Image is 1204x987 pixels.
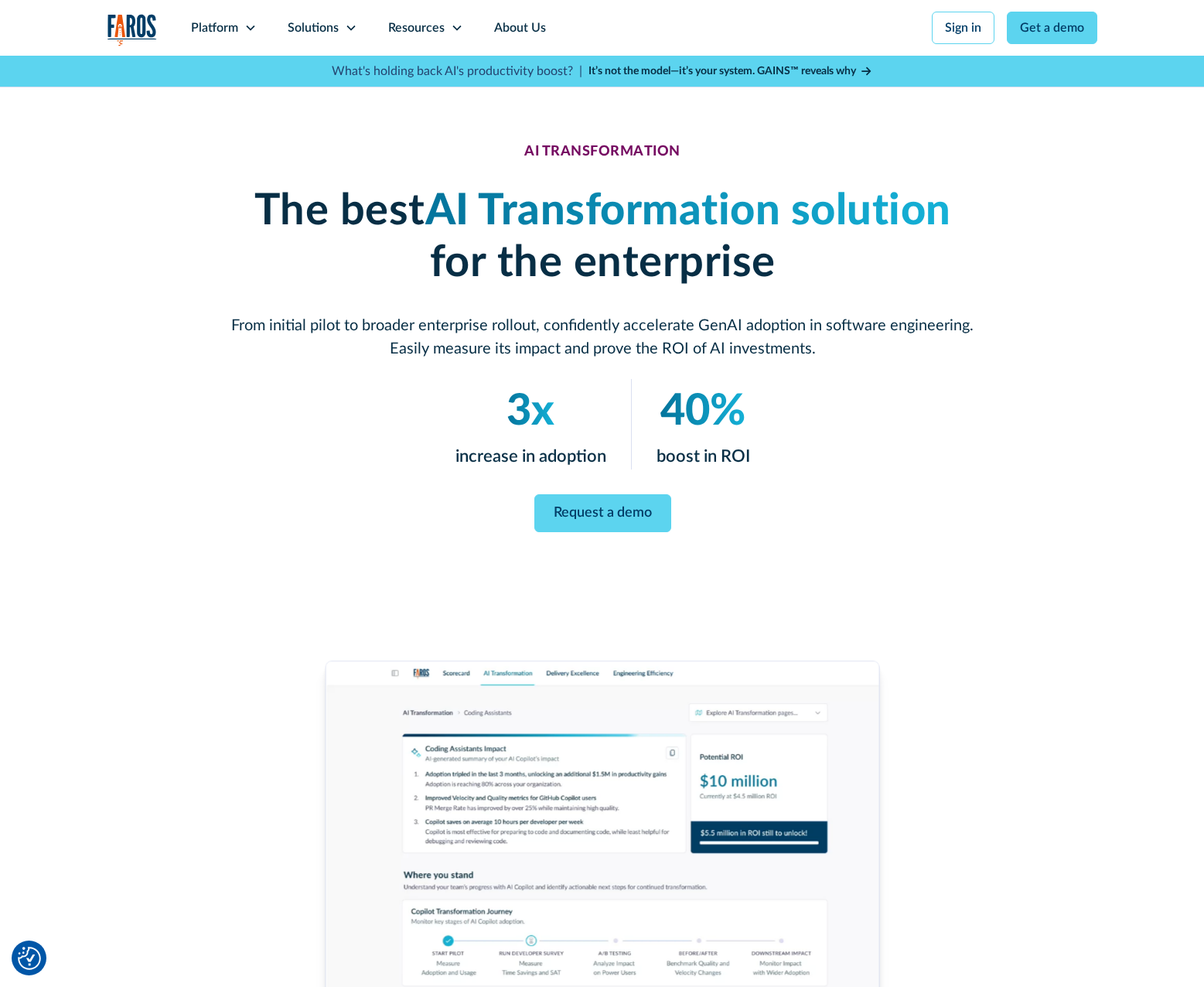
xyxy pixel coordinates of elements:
[107,14,157,46] a: home
[429,241,775,285] strong: for the enterprise
[534,494,670,532] a: Request a demo
[191,19,238,37] div: Platform
[506,390,554,433] em: 3x
[425,190,950,233] em: AI Transformation solution
[588,63,873,80] a: It’s not the model—it’s your system. GAINS™ reveals why
[588,66,856,77] strong: It’s not the model—it’s your system. GAINS™ reveals why
[18,947,41,970] img: Revisit consent button
[932,12,994,44] a: Sign in
[455,444,605,470] p: increase in adoption
[288,19,339,37] div: Solutions
[656,444,749,470] p: boost in ROI
[524,144,680,161] div: AI TRANSFORMATION
[254,190,425,233] strong: The best
[332,62,582,80] p: What's holding back AI's productivity boost? |
[18,947,41,970] button: Cookie Settings
[107,14,157,46] img: Logo of the analytics and reporting company Faros.
[231,314,974,360] p: From initial pilot to broader enterprise rollout, confidently accelerate GenAI adoption in softwa...
[660,390,745,433] em: 40%
[1007,12,1097,44] a: Get a demo
[388,19,445,37] div: Resources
